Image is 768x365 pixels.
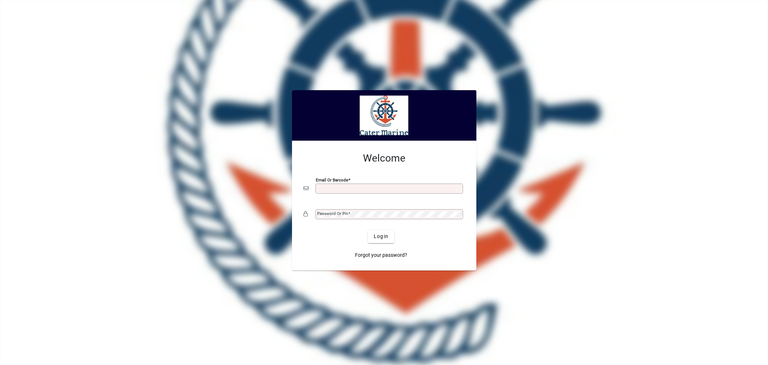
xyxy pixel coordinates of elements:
[316,177,348,182] mat-label: Email or Barcode
[374,233,389,240] span: Login
[355,251,407,259] span: Forgot your password?
[368,230,394,243] button: Login
[317,211,348,216] mat-label: Password or Pin
[352,249,410,262] a: Forgot your password?
[304,152,465,164] h2: Welcome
